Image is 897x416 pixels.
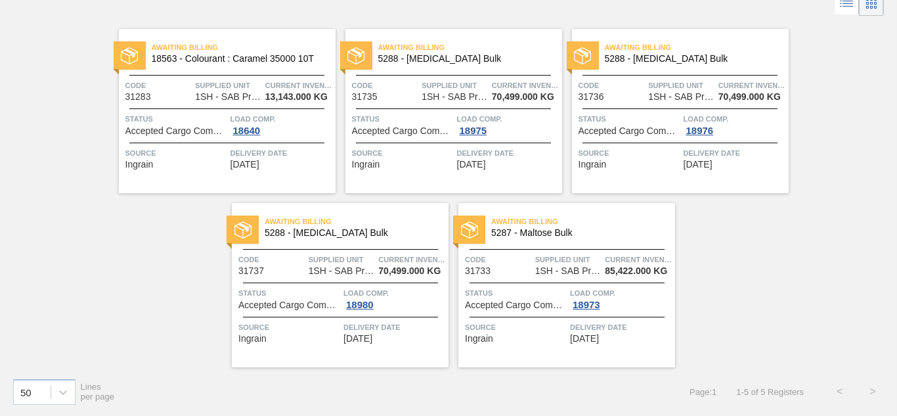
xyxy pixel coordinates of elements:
span: Awaiting Billing [491,215,675,228]
span: Ingrain [579,160,607,170]
span: 1SH - SAB Prospecton Brewery [535,266,601,276]
span: Status [125,112,227,126]
a: Load Comp.18980 [343,287,445,310]
span: Accepted Cargo Composition [465,300,567,310]
span: 1SH - SAB Prospecton Brewery [195,92,261,102]
span: Code [125,79,192,92]
span: 31737 [238,266,264,276]
span: 70,499.000 KG [718,92,781,102]
span: Status [238,287,340,300]
span: Current inventory [378,253,445,266]
div: 18640 [230,126,263,136]
span: Load Comp. [343,287,445,300]
a: statusAwaiting Billing5288 - [MEDICAL_DATA] BulkCode31736Supplied Unit1SH - SAB Prospecton Brewer... [562,29,789,193]
span: Accepted Cargo Composition [238,300,340,310]
div: 18973 [570,300,603,310]
span: Delivery Date [457,147,559,160]
span: Supplied Unit [195,79,262,92]
span: Awaiting Billing [152,41,336,54]
button: < [823,375,856,408]
div: 18976 [684,126,716,136]
span: 5288 - Dextrose Bulk [265,228,438,238]
span: Supplied Unit [535,253,602,266]
span: 31733 [465,266,491,276]
span: Code [579,79,645,92]
img: status [234,221,252,239]
span: Ingrain [238,334,267,344]
span: Source [238,321,340,334]
span: Current inventory [265,79,332,92]
img: status [574,47,591,64]
span: 5288 - Dextrose Bulk [378,54,552,64]
span: 31735 [352,92,378,102]
span: Page : 1 [689,387,716,397]
div: 18975 [457,126,490,136]
span: Delivery Date [570,321,672,334]
span: Status [352,112,454,126]
a: Load Comp.18976 [684,112,785,136]
span: 31736 [579,92,604,102]
span: Accepted Cargo Composition [352,126,454,136]
span: Current inventory [718,79,785,92]
span: 1SH - SAB Prospecton Brewery [422,92,487,102]
span: Code [352,79,419,92]
img: status [121,47,138,64]
span: Source [352,147,454,160]
span: Status [465,287,567,300]
span: Awaiting Billing [265,215,448,228]
span: Delivery Date [684,147,785,160]
a: statusAwaiting Billing18563 - Colourant : Caramel 35000 10TCode31283Supplied Unit1SH - SAB Prospe... [109,29,336,193]
div: 18980 [343,300,376,310]
span: Source [465,321,567,334]
span: 09/03/2025 [230,160,259,170]
span: Supplied Unit [422,79,489,92]
span: Current inventory [605,253,672,266]
a: statusAwaiting Billing5287 - Maltose BulkCode31733Supplied Unit1SH - SAB Prospecton BreweryCurren... [448,203,675,367]
span: Ingrain [352,160,380,170]
span: Source [579,147,680,160]
a: Load Comp.18973 [570,287,672,310]
span: Accepted Cargo Composition [579,126,680,136]
span: Delivery Date [230,147,332,160]
span: 13,143.000 KG [265,92,328,102]
span: 09/20/2025 [684,160,712,170]
span: 70,499.000 KG [492,92,554,102]
span: Accepted Cargo Composition [125,126,227,136]
span: 5288 - Dextrose Bulk [605,54,778,64]
img: status [347,47,364,64]
span: Awaiting Billing [378,41,562,54]
span: 09/20/2025 [343,334,372,344]
button: > [856,375,889,408]
span: 09/20/2025 [457,160,486,170]
span: Current inventory [492,79,559,92]
span: 1 - 5 of 5 Registers [736,387,804,397]
span: 85,422.000 KG [605,266,667,276]
a: Load Comp.18975 [457,112,559,136]
span: 18563 - Colourant : Caramel 35000 10T [152,54,325,64]
span: Code [465,253,532,266]
span: Awaiting Billing [605,41,789,54]
a: statusAwaiting Billing5288 - [MEDICAL_DATA] BulkCode31735Supplied Unit1SH - SAB Prospecton Brewer... [336,29,562,193]
span: Lines per page [81,382,115,402]
span: 70,499.000 KG [378,266,441,276]
span: 5287 - Maltose Bulk [491,228,665,238]
span: 31283 [125,92,151,102]
div: 50 [20,386,32,398]
span: Ingrain [465,334,493,344]
span: Supplied Unit [648,79,715,92]
span: Load Comp. [684,112,785,126]
a: Load Comp.18640 [230,112,332,136]
span: Load Comp. [570,287,672,300]
span: Source [125,147,227,160]
span: 1SH - SAB Prospecton Brewery [648,92,714,102]
span: Code [238,253,305,266]
span: Supplied Unit [309,253,376,266]
img: status [461,221,478,239]
span: Status [579,112,680,126]
span: Load Comp. [457,112,559,126]
span: Load Comp. [230,112,332,126]
a: statusAwaiting Billing5288 - [MEDICAL_DATA] BulkCode31737Supplied Unit1SH - SAB Prospecton Brewer... [222,203,448,367]
span: 1SH - SAB Prospecton Brewery [309,266,374,276]
span: Delivery Date [343,321,445,334]
span: Ingrain [125,160,154,170]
